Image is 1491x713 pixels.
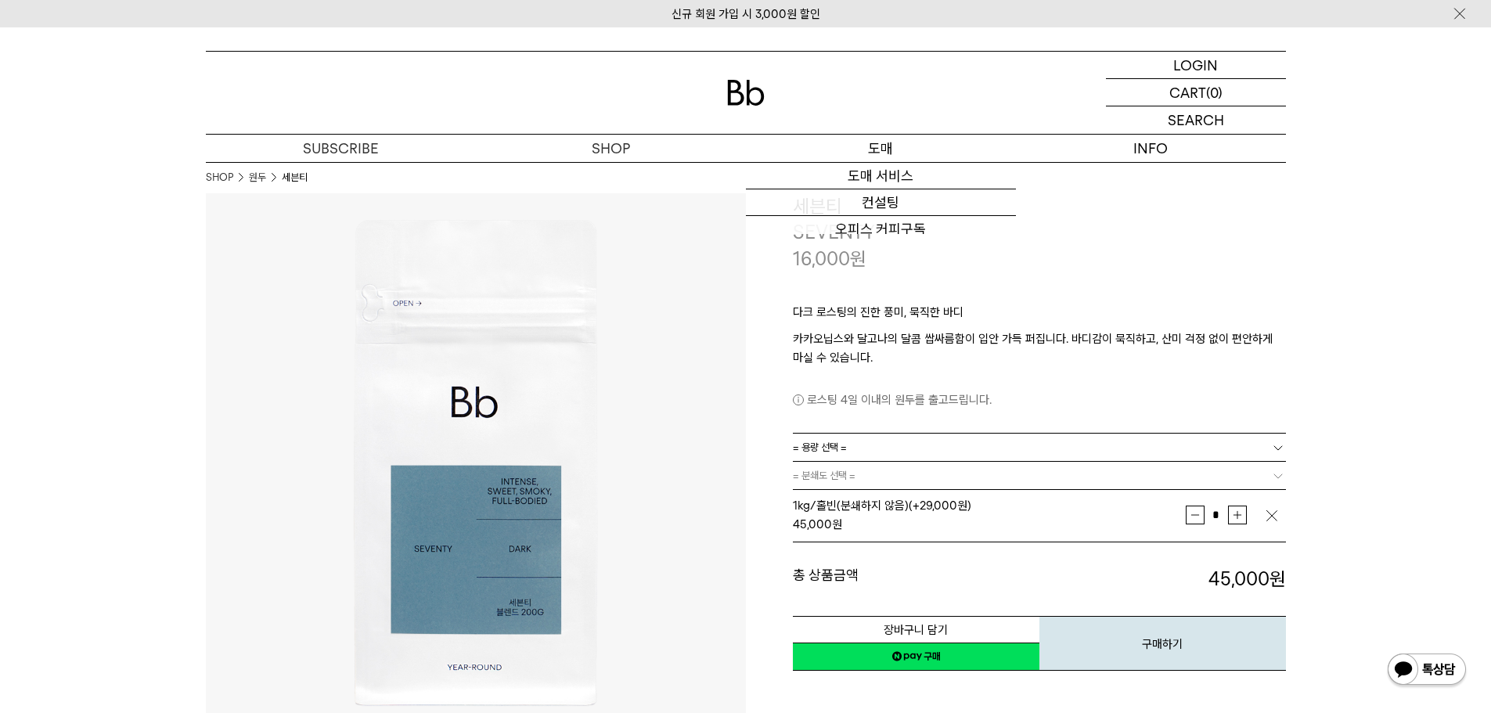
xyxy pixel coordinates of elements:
[1168,106,1224,134] p: SEARCH
[793,515,1186,534] div: 원
[1039,616,1286,671] button: 구매하기
[793,303,1286,329] p: 다크 로스팅의 진한 풍미, 묵직한 바디
[793,219,1286,246] p: SEVENTY
[206,170,233,185] a: SHOP
[1186,506,1205,524] button: 감소
[793,566,1039,592] dt: 총 상품금액
[793,329,1286,367] p: 카카오닙스와 달고나의 달콤 쌉싸름함이 입안 가득 퍼집니다. 바디감이 묵직하고, 산미 걱정 없이 편안하게 마실 수 있습니다.
[476,135,746,162] a: SHOP
[1173,52,1218,78] p: LOGIN
[793,499,971,513] span: 1kg/홀빈(분쇄하지 않음) (+29,000원)
[206,135,476,162] a: SUBSCRIBE
[746,189,1016,216] a: 컨설팅
[1206,79,1223,106] p: (0)
[249,170,266,185] a: 원두
[793,246,866,272] p: 16,000
[850,247,866,270] span: 원
[1386,652,1468,690] img: 카카오톡 채널 1:1 채팅 버튼
[1169,79,1206,106] p: CART
[1016,135,1286,162] p: INFO
[793,462,855,489] span: = 분쇄도 선택 =
[793,193,1286,220] h3: 세븐티
[1270,567,1286,590] b: 원
[727,80,765,106] img: 로고
[672,7,820,21] a: 신규 회원 가입 시 3,000원 할인
[793,434,847,461] span: = 용량 선택 =
[793,643,1039,671] a: 새창
[793,391,1286,409] p: 로스팅 4일 이내의 원두를 출고드립니다.
[1228,506,1247,524] button: 증가
[746,163,1016,189] a: 도매 서비스
[1208,567,1286,590] strong: 45,000
[282,170,308,185] li: 세븐티
[1106,52,1286,79] a: LOGIN
[793,616,1039,643] button: 장바구니 담기
[1264,508,1280,524] img: 삭제
[746,135,1016,162] p: 도매
[793,517,832,531] strong: 45,000
[1106,79,1286,106] a: CART (0)
[746,216,1016,243] a: 오피스 커피구독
